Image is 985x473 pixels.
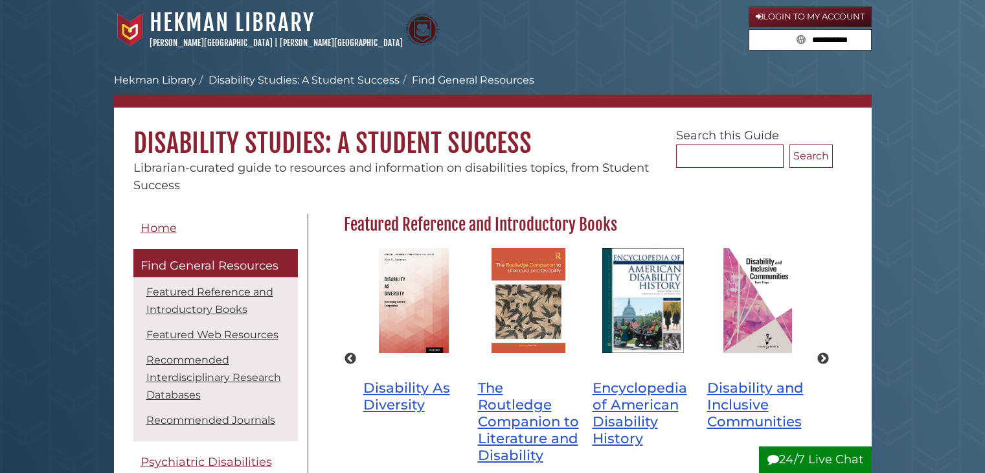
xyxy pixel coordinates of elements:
a: Disability and Inclusive Communities [707,379,804,430]
nav: breadcrumb [114,73,872,108]
a: [PERSON_NAME][GEOGRAPHIC_DATA] [280,38,403,48]
li: Find General Resources [400,73,534,88]
a: The Routledge Companion to Literature and Disability [478,379,579,463]
span: | [275,38,278,48]
button: Previous [344,352,357,365]
a: [PERSON_NAME][GEOGRAPHIC_DATA] [150,38,273,48]
button: Search [793,30,810,47]
span: Librarian-curated guide to resources and information on disabilities topics, from Student Success [133,161,649,192]
h2: Featured Reference and Introductory Books [337,214,833,235]
a: Encyclopedia of American Disability History [593,379,687,446]
span: Find General Resources [141,259,278,273]
h1: Disability Studies: A Student Success [114,108,872,159]
a: Login to My Account [749,6,872,27]
button: 24/7 Live Chat [759,446,872,473]
a: Disability Studies: A Student Success [209,74,400,86]
a: Recommended Journals [146,414,275,426]
button: Search [789,144,833,168]
img: Calvin University [114,14,146,46]
img: The Routledge Companion to Literature and Disability [485,242,572,360]
a: Find General Resources [133,249,298,277]
a: Home [133,214,298,243]
span: Home [141,221,177,235]
a: Disability As Diversity [363,379,450,413]
button: Next [817,352,830,365]
form: Search library guides, policies, and FAQs. [749,29,872,51]
img: Disability As Diversity [372,242,455,360]
a: Recommended Interdisciplinary Research Databases [146,354,281,401]
a: Featured Reference and Introductory Books [146,286,273,316]
a: Hekman Library [114,74,196,86]
a: Hekman Library [150,8,315,37]
span: Psychiatric Disabilities [141,455,272,469]
img: Calvin Theological Seminary [406,14,438,46]
a: Featured Web Resources [146,329,278,341]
